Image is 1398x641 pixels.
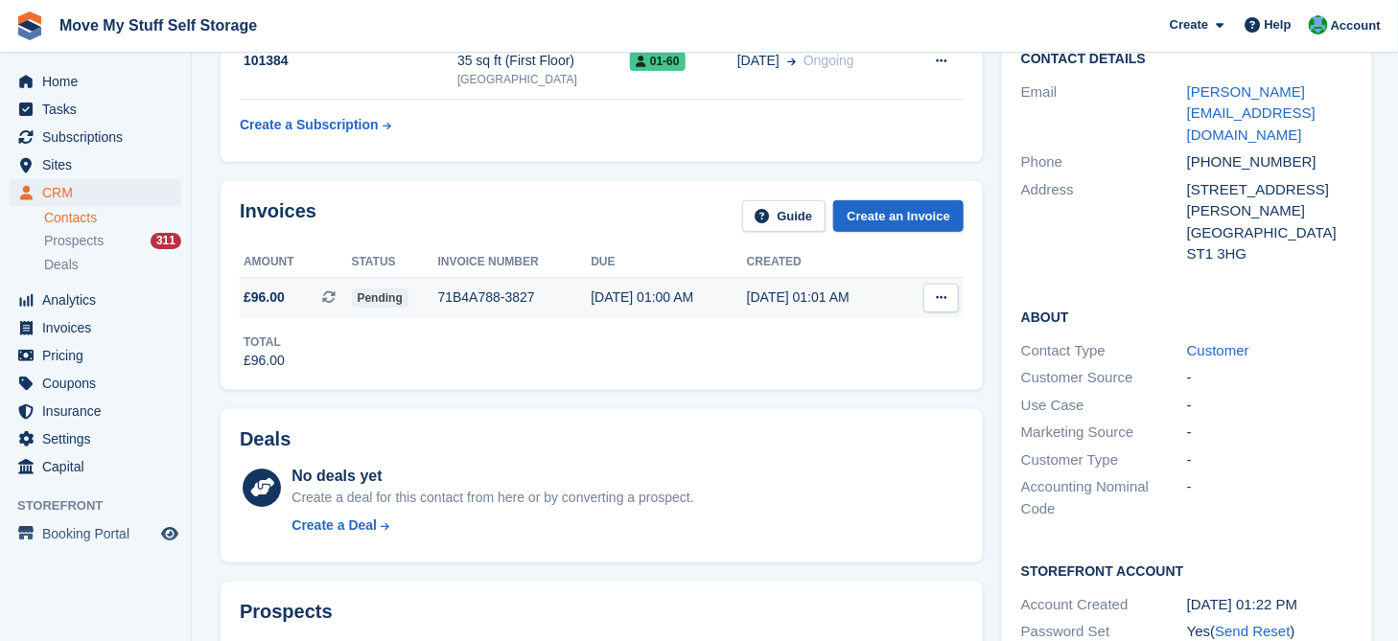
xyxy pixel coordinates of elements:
a: Preview store [158,522,181,545]
div: Customer Type [1021,449,1187,471]
a: Create an Invoice [833,200,964,232]
img: stora-icon-8386f47178a22dfd0bd8f6a31ec36ba5ce8667c1dd55bd0f319d3a0aa187defe.svg [15,11,44,40]
span: Insurance [42,398,157,424]
a: Contacts [44,209,181,227]
h2: Invoices [240,200,316,232]
span: ( ) [1210,623,1294,639]
span: Help [1265,15,1292,34]
span: £96.00 [244,287,285,308]
span: 01-60 [630,52,686,71]
span: Settings [42,425,157,452]
a: menu [10,314,181,341]
span: Pending [352,288,408,308]
span: [DATE] [737,51,780,71]
span: CRM [42,179,157,206]
a: menu [10,286,181,313]
div: Contact Type [1021,340,1187,362]
span: Prospects [44,232,104,250]
div: - [1187,422,1353,444]
div: [DATE] 01:01 AM [747,287,903,308]
div: Create a Subscription [240,115,379,135]
span: Subscriptions [42,124,157,150]
span: Pricing [42,342,157,369]
div: Address [1021,179,1187,265]
div: - [1187,476,1353,519]
a: Create a Subscription [240,107,391,143]
div: - [1187,395,1353,417]
h2: Deals [240,428,291,450]
img: Dan [1309,15,1328,34]
div: £96.00 [244,351,285,371]
span: Account [1331,16,1381,35]
a: menu [10,68,181,95]
span: Tasks [42,96,157,123]
a: menu [10,124,181,150]
a: menu [10,151,181,178]
a: Send Reset [1215,623,1290,639]
a: Guide [742,200,827,232]
h2: Storefront Account [1021,561,1353,580]
h2: Prospects [240,601,333,623]
div: 35 sq ft (First Floor) [457,51,630,71]
span: Storefront [17,496,191,515]
div: [GEOGRAPHIC_DATA] [1187,222,1353,244]
h2: Contact Details [1021,52,1353,67]
div: [GEOGRAPHIC_DATA] [457,71,630,88]
a: menu [10,398,181,424]
div: [STREET_ADDRESS] [1187,179,1353,201]
a: Move My Stuff Self Storage [52,10,265,41]
th: Amount [240,247,352,278]
div: Account Created [1021,594,1187,616]
div: No deals yet [291,465,693,488]
span: Create [1170,15,1208,34]
a: menu [10,425,181,452]
div: Use Case [1021,395,1187,417]
span: Analytics [42,286,157,313]
th: Due [591,247,747,278]
div: Create a deal for this contact from here or by converting a prospect. [291,488,693,508]
span: Sites [42,151,157,178]
div: Total [244,333,285,351]
div: 71B4A788-3827 [438,287,592,308]
div: - [1187,367,1353,389]
div: [DATE] 01:22 PM [1187,594,1353,616]
div: Marketing Source [1021,422,1187,444]
div: Email [1021,81,1187,147]
a: menu [10,370,181,397]
div: [PHONE_NUMBER] [1187,151,1353,173]
a: Deals [44,255,181,275]
div: - [1187,449,1353,471]
th: Status [352,247,438,278]
a: Create a Deal [291,515,693,536]
div: [PERSON_NAME] [1187,200,1353,222]
div: ST1 3HG [1187,243,1353,265]
div: 101384 [240,51,457,71]
a: Prospects 311 [44,231,181,251]
span: Invoices [42,314,157,341]
span: Ongoing [804,53,854,68]
div: Customer Source [1021,367,1187,389]
div: Create a Deal [291,515,377,536]
span: Home [42,68,157,95]
span: Booking Portal [42,520,157,547]
span: Deals [44,256,79,274]
div: Phone [1021,151,1187,173]
a: menu [10,342,181,369]
a: menu [10,96,181,123]
th: Invoice number [438,247,592,278]
h2: About [1021,307,1353,326]
div: [DATE] 01:00 AM [591,287,747,308]
span: Capital [42,453,157,480]
a: Customer [1187,342,1249,358]
a: [PERSON_NAME][EMAIL_ADDRESS][DOMAIN_NAME] [1187,83,1316,143]
a: menu [10,179,181,206]
div: Accounting Nominal Code [1021,476,1187,519]
span: Coupons [42,370,157,397]
a: menu [10,453,181,480]
a: menu [10,520,181,547]
div: 311 [151,233,181,249]
th: Created [747,247,903,278]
